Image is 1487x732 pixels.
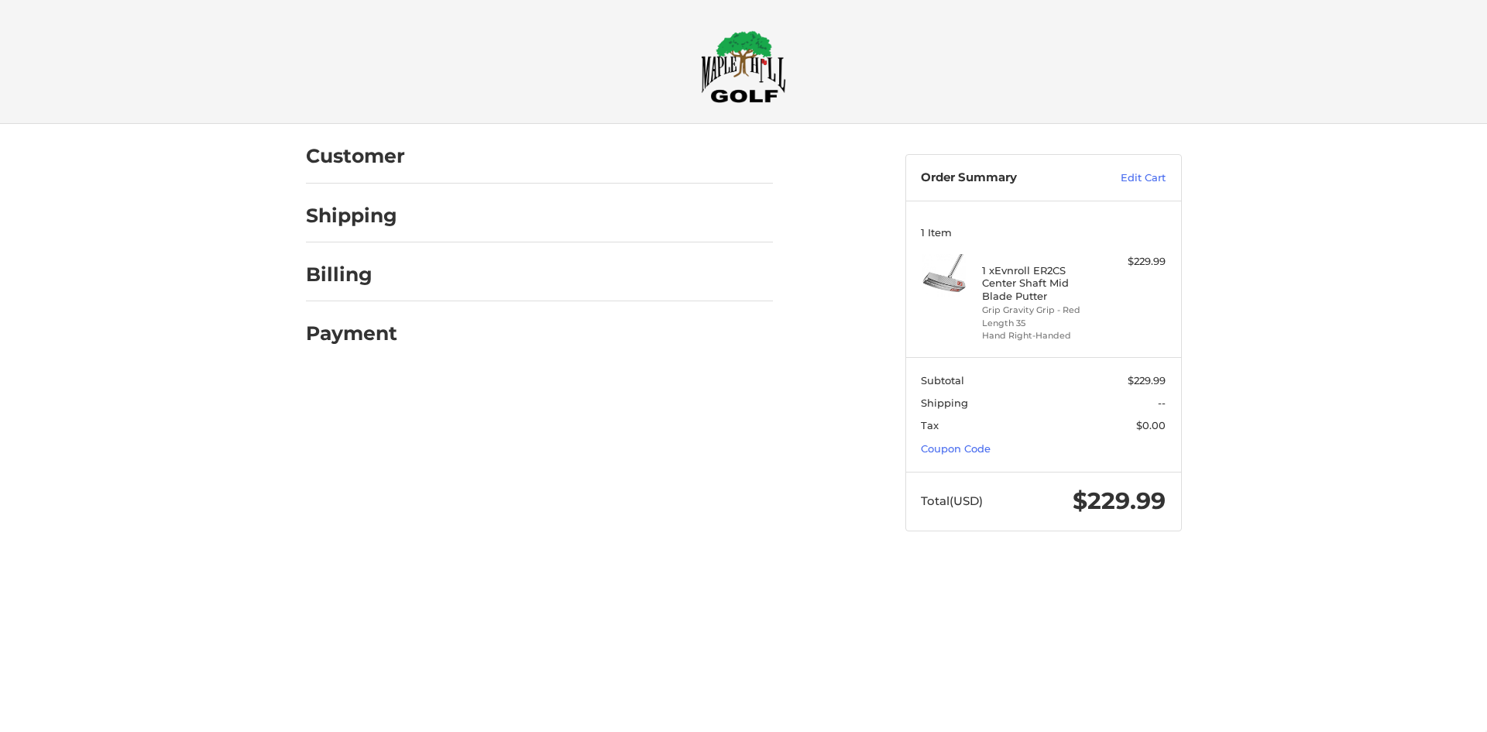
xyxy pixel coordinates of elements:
span: Subtotal [921,374,964,387]
span: Tax [921,419,939,431]
img: Maple Hill Golf [701,30,786,103]
span: $229.99 [1128,374,1166,387]
h3: 1 Item [921,226,1166,239]
h2: Payment [306,321,397,345]
a: Coupon Code [921,442,991,455]
li: Hand Right-Handed [982,329,1101,342]
li: Length 35 [982,317,1101,330]
h3: Order Summary [921,170,1087,186]
h2: Shipping [306,204,397,228]
h2: Billing [306,263,397,287]
span: Total (USD) [921,493,983,508]
span: -- [1158,397,1166,409]
span: Shipping [921,397,968,409]
span: $229.99 [1073,486,1166,515]
div: $229.99 [1104,254,1166,270]
h2: Customer [306,144,405,168]
h4: 1 x Evnroll ER2CS Center Shaft Mid Blade Putter [982,264,1101,302]
span: $0.00 [1136,419,1166,431]
li: Grip Gravity Grip - Red [982,304,1101,317]
a: Edit Cart [1087,170,1166,186]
